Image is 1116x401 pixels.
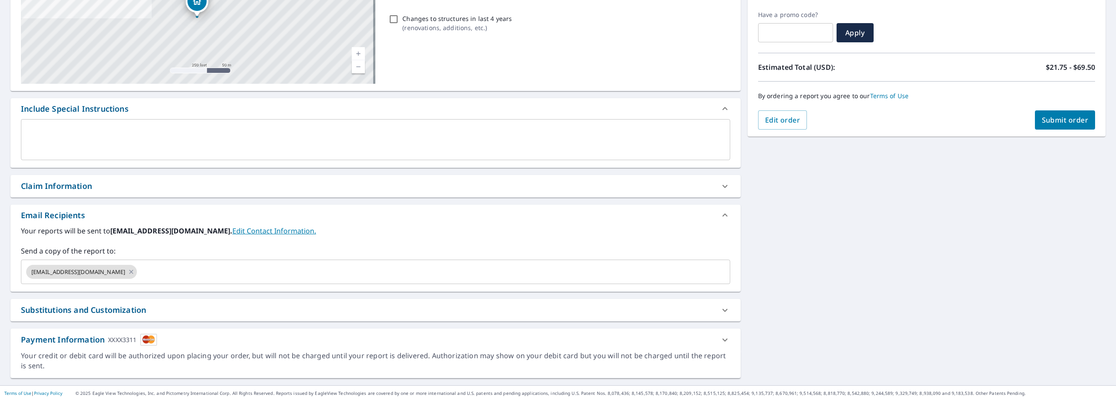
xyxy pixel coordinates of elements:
[21,246,730,256] label: Send a copy of the report to:
[26,265,137,279] div: [EMAIL_ADDRESS][DOMAIN_NAME]
[758,92,1095,100] p: By ordering a report you agree to our
[1035,110,1096,130] button: Submit order
[870,92,909,100] a: Terms of Use
[352,47,365,60] a: Current Level 17, Zoom In
[1046,62,1095,72] p: $21.75 - $69.50
[108,334,136,346] div: XXXX3311
[758,11,833,19] label: Have a promo code?
[10,205,741,226] div: Email Recipients
[758,62,927,72] p: Estimated Total (USD):
[21,351,730,371] div: Your credit or debit card will be authorized upon placing your order, but will not be charged unt...
[758,110,807,130] button: Edit order
[75,390,1112,397] p: © 2025 Eagle View Technologies, Inc. and Pictometry International Corp. All Rights Reserved. Repo...
[26,268,130,276] span: [EMAIL_ADDRESS][DOMAIN_NAME]
[765,115,800,125] span: Edit order
[21,226,730,236] label: Your reports will be sent to
[10,329,741,351] div: Payment InformationXXXX3311cardImage
[10,175,741,197] div: Claim Information
[21,180,92,192] div: Claim Information
[837,23,874,42] button: Apply
[21,334,157,346] div: Payment Information
[352,60,365,73] a: Current Level 17, Zoom Out
[110,226,232,236] b: [EMAIL_ADDRESS][DOMAIN_NAME].
[4,391,62,396] p: |
[844,28,867,38] span: Apply
[21,103,129,115] div: Include Special Instructions
[21,304,146,316] div: Substitutions and Customization
[402,23,512,32] p: ( renovations, additions, etc. )
[10,299,741,321] div: Substitutions and Customization
[10,98,741,119] div: Include Special Instructions
[34,390,62,396] a: Privacy Policy
[140,334,157,346] img: cardImage
[1042,115,1089,125] span: Submit order
[4,390,31,396] a: Terms of Use
[402,14,512,23] p: Changes to structures in last 4 years
[21,209,85,221] div: Email Recipients
[232,226,316,236] a: EditContactInfo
